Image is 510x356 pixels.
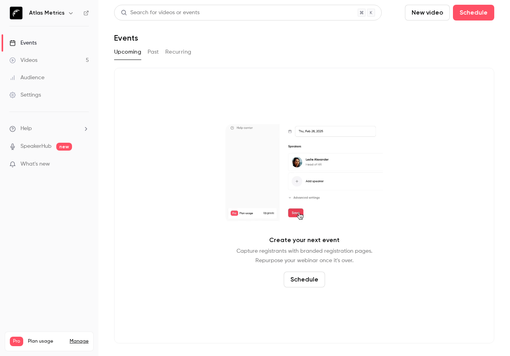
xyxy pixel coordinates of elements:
h1: Events [114,33,138,43]
button: Recurring [165,46,192,58]
a: SpeakerHub [20,142,52,151]
div: Settings [9,91,41,99]
img: Atlas Metrics [10,7,22,19]
button: New video [405,5,450,21]
span: Pro [10,337,23,346]
div: Audience [9,74,44,82]
div: Search for videos or events [121,9,200,17]
a: Manage [70,338,89,345]
h6: Atlas Metrics [29,9,65,17]
span: Help [20,125,32,133]
span: new [56,143,72,151]
span: Plan usage [28,338,65,345]
p: Create your next event [269,235,340,245]
span: What's new [20,160,50,168]
button: Past [148,46,159,58]
li: help-dropdown-opener [9,125,89,133]
div: Events [9,39,37,47]
div: Videos [9,56,37,64]
button: Upcoming [114,46,141,58]
button: Schedule [453,5,494,21]
button: Schedule [284,272,325,287]
p: Capture registrants with branded registration pages. Repurpose your webinar once it's over. [237,246,372,265]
